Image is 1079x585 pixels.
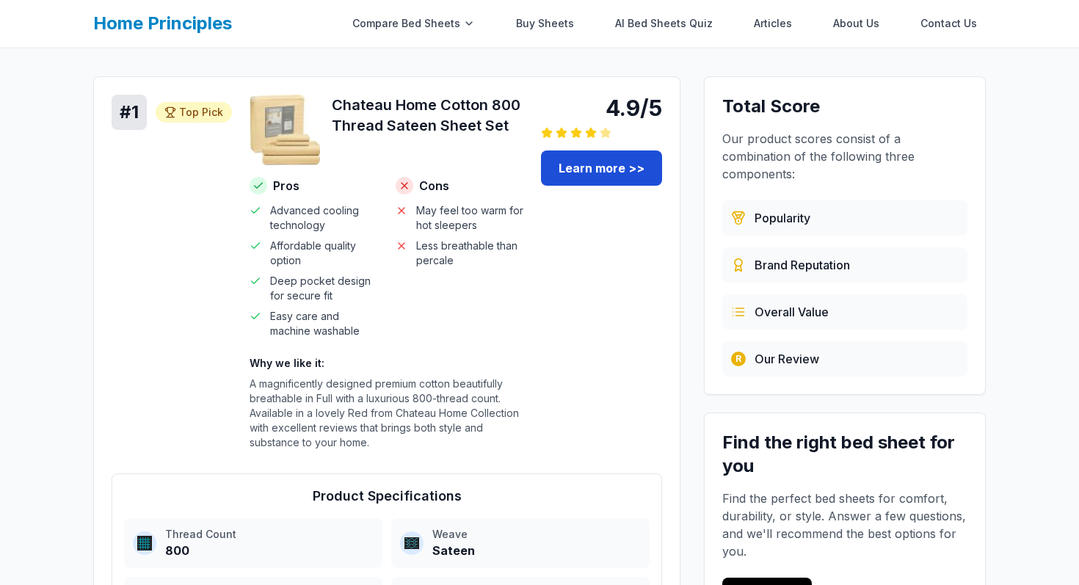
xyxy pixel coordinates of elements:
[722,341,967,377] div: Our team's hands-on testing and evaluation process
[250,95,320,165] img: Chateau Home Cotton 800 Thread Sateen Sheet Set - Cotton product image
[344,9,484,38] div: Compare Bed Sheets
[722,130,967,183] p: Our product scores consist of a combination of the following three components:
[722,490,967,560] p: Find the perfect bed sheets for comfort, durability, or style. Answer a few questions, and we'll ...
[755,303,829,321] span: Overall Value
[541,95,662,121] div: 4.9/5
[250,377,523,450] p: A magnificently designed premium cotton beautifully breathable in Full with a luxurious 800-threa...
[416,239,524,268] span: Less breathable than percale
[912,9,986,38] a: Contact Us
[270,239,378,268] span: Affordable quality option
[722,200,967,236] div: Based on customer reviews, ratings, and sales data
[735,353,741,365] span: R
[332,95,523,136] h3: Chateau Home Cotton 800 Thread Sateen Sheet Set
[137,536,152,551] img: Thread Count
[507,9,583,38] a: Buy Sheets
[755,209,810,227] span: Popularity
[270,274,378,303] span: Deep pocket design for secure fit
[124,486,650,506] h4: Product Specifications
[93,12,232,34] a: Home Principles
[165,527,374,542] div: Thread Count
[541,150,662,186] a: Learn more >>
[416,203,524,233] span: May feel too warm for hot sleepers
[722,95,967,118] h3: Total Score
[404,536,419,551] img: Weave
[432,527,641,542] div: Weave
[722,247,967,283] div: Evaluated from brand history, quality standards, and market presence
[270,309,378,338] span: Easy care and machine washable
[755,256,850,274] span: Brand Reputation
[606,9,722,38] a: AI Bed Sheets Quiz
[270,203,378,233] span: Advanced cooling technology
[432,542,641,559] div: Sateen
[722,431,967,478] h3: Find the right bed sheet for you
[755,350,819,368] span: Our Review
[824,9,888,38] a: About Us
[165,542,374,559] div: 800
[396,177,524,195] h4: Cons
[250,356,523,371] h4: Why we like it:
[722,294,967,330] div: Combines price, quality, durability, and customer satisfaction
[112,95,147,130] div: # 1
[179,105,223,120] span: Top Pick
[745,9,801,38] a: Articles
[250,177,378,195] h4: Pros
